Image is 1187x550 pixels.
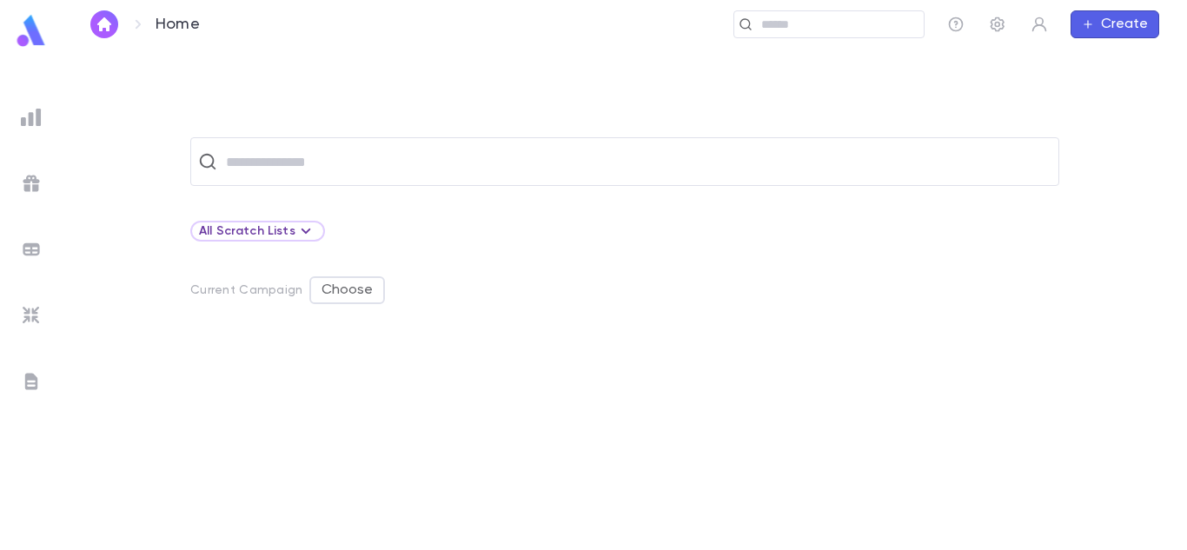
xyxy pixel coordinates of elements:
button: Choose [309,276,385,304]
img: imports_grey.530a8a0e642e233f2baf0ef88e8c9fcb.svg [21,305,42,326]
div: All Scratch Lists [199,221,316,242]
img: logo [14,14,49,48]
img: campaigns_grey.99e729a5f7ee94e3726e6486bddda8f1.svg [21,173,42,194]
img: letters_grey.7941b92b52307dd3b8a917253454ce1c.svg [21,371,42,392]
img: reports_grey.c525e4749d1bce6a11f5fe2a8de1b229.svg [21,107,42,128]
p: Current Campaign [190,283,302,297]
p: Home [156,15,200,34]
img: home_white.a664292cf8c1dea59945f0da9f25487c.svg [94,17,115,31]
img: batches_grey.339ca447c9d9533ef1741baa751efc33.svg [21,239,42,260]
button: Create [1071,10,1159,38]
div: All Scratch Lists [190,221,325,242]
